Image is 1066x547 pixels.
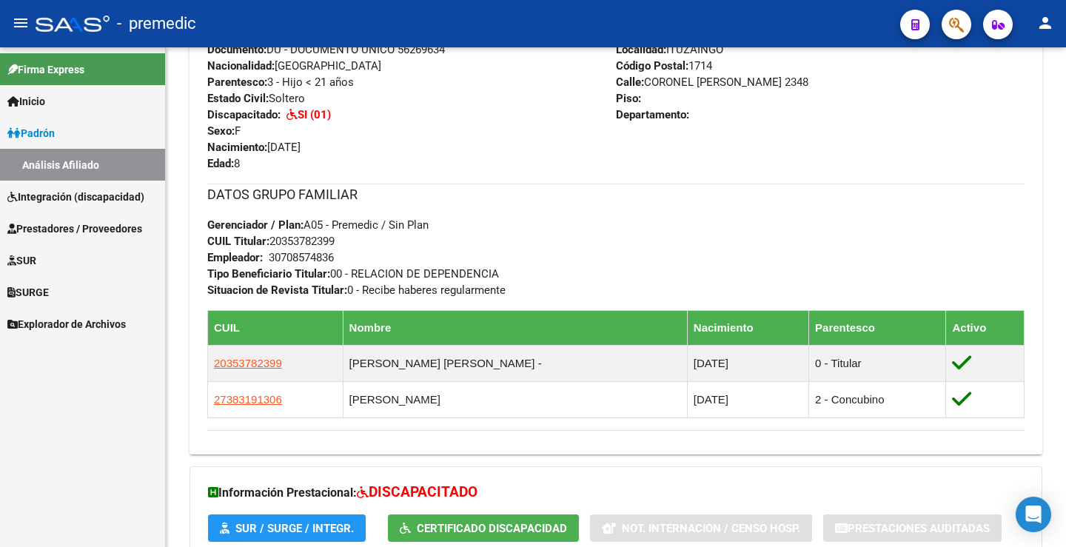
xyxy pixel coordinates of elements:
span: F [207,124,241,138]
strong: Edad: [207,157,234,170]
span: SUR [7,252,36,269]
span: 1714 [616,59,712,73]
span: - premedic [117,7,196,40]
span: Soltero [207,92,305,105]
button: Not. Internacion / Censo Hosp. [590,514,812,542]
h3: DATOS GRUPO FAMILIAR [207,184,1025,205]
th: Nacimiento [687,310,808,345]
strong: Documento: [207,43,266,56]
button: Prestaciones Auditadas [823,514,1002,542]
span: Not. Internacion / Censo Hosp. [622,522,800,535]
div: 30708574836 [269,249,334,266]
span: 8 [207,157,240,170]
span: 00 - RELACION DE DEPENDENCIA [207,267,499,281]
span: ITUZAINGO [616,43,723,56]
span: Inicio [7,93,45,110]
span: CORONEL [PERSON_NAME] 2348 [616,75,808,89]
strong: Empleador: [207,251,263,264]
th: Nombre [343,310,687,345]
span: 20353782399 [214,357,282,369]
strong: Tipo Beneficiario Titular: [207,267,330,281]
td: 0 - Titular [809,345,946,381]
span: A05 - Premedic / Sin Plan [207,218,429,232]
span: 0 - Recibe haberes regularmente [207,283,506,297]
span: 20353782399 [207,235,335,248]
span: DISCAPACITADO [369,483,477,500]
span: SUR / SURGE / INTEGR. [235,522,354,535]
span: SURGE [7,284,49,301]
th: Parentesco [809,310,946,345]
span: Firma Express [7,61,84,78]
span: 27383191306 [214,393,282,406]
th: CUIL [208,310,343,345]
strong: CUIL Titular: [207,235,269,248]
span: Padrón [7,125,55,141]
span: DU - DOCUMENTO UNICO 56269634 [207,43,445,56]
strong: Gerenciador / Plan: [207,218,304,232]
span: Prestaciones Auditadas [848,522,990,535]
span: Explorador de Archivos [7,316,126,332]
mat-icon: person [1036,14,1054,32]
strong: Sexo: [207,124,235,138]
strong: Departamento: [616,108,689,121]
td: [PERSON_NAME] [PERSON_NAME] - [343,345,687,381]
td: [DATE] [687,345,808,381]
div: Open Intercom Messenger [1016,497,1051,532]
span: Integración (discapacidad) [7,189,144,205]
td: [PERSON_NAME] [343,381,687,417]
strong: Discapacitado: [207,108,281,121]
span: [GEOGRAPHIC_DATA] [207,59,381,73]
td: 2 - Concubino [809,381,946,417]
strong: Nacionalidad: [207,59,275,73]
span: 3 - Hijo < 21 años [207,75,354,89]
strong: Nacimiento: [207,141,267,154]
strong: Calle: [616,75,644,89]
strong: SI (01) [298,108,331,121]
strong: Estado Civil: [207,92,269,105]
strong: Piso: [616,92,641,105]
span: [DATE] [207,141,301,154]
strong: Código Postal: [616,59,688,73]
strong: Situacion de Revista Titular: [207,283,347,297]
td: [DATE] [687,381,808,417]
button: SUR / SURGE / INTEGR. [208,514,366,542]
mat-icon: menu [12,14,30,32]
strong: Parentesco: [207,75,267,89]
span: Certificado Discapacidad [417,522,567,535]
span: Prestadores / Proveedores [7,221,142,237]
strong: Localidad: [616,43,666,56]
button: Certificado Discapacidad [388,514,579,542]
h3: Información Prestacional: [208,482,1024,503]
th: Activo [946,310,1025,345]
